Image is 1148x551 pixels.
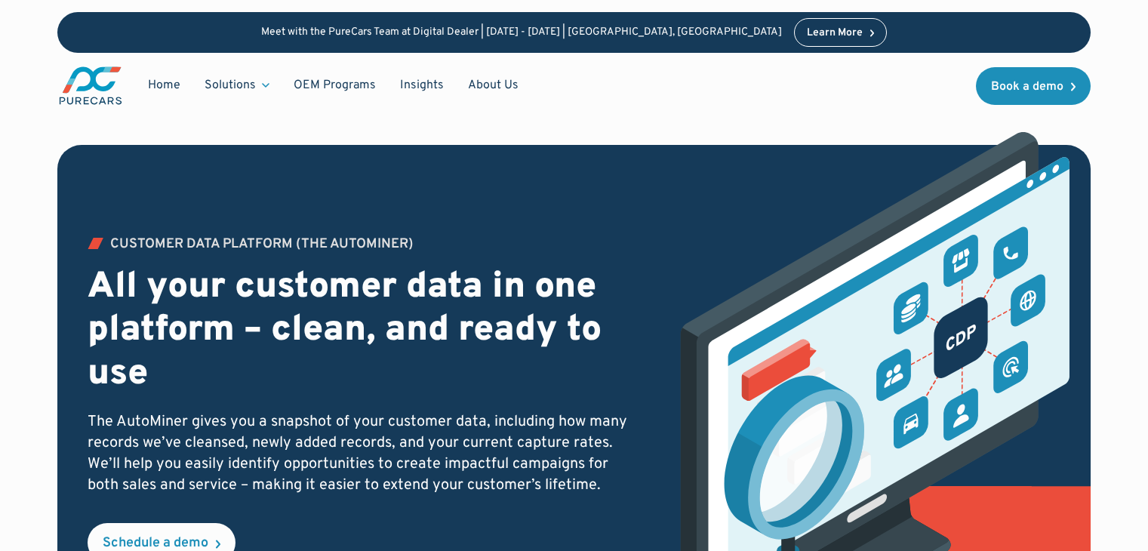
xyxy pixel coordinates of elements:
div: Schedule a demo [103,537,208,550]
div: Solutions [205,77,256,94]
h2: All your customer data in one platform – clean, and ready to use [88,266,642,397]
div: Learn More [807,28,863,38]
div: Customer Data PLATFORM (The Autominer) [110,238,414,251]
a: About Us [456,71,531,100]
a: OEM Programs [282,71,388,100]
img: purecars logo [57,65,124,106]
p: The AutoMiner gives you a snapshot of your customer data, including how many records we’ve cleans... [88,411,642,496]
a: main [57,65,124,106]
a: Book a demo [976,67,1091,105]
div: Book a demo [991,81,1063,93]
a: Home [136,71,192,100]
p: Meet with the PureCars Team at Digital Dealer | [DATE] - [DATE] | [GEOGRAPHIC_DATA], [GEOGRAPHIC_... [261,26,782,39]
div: Solutions [192,71,282,100]
a: Insights [388,71,456,100]
a: Learn More [794,18,888,47]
